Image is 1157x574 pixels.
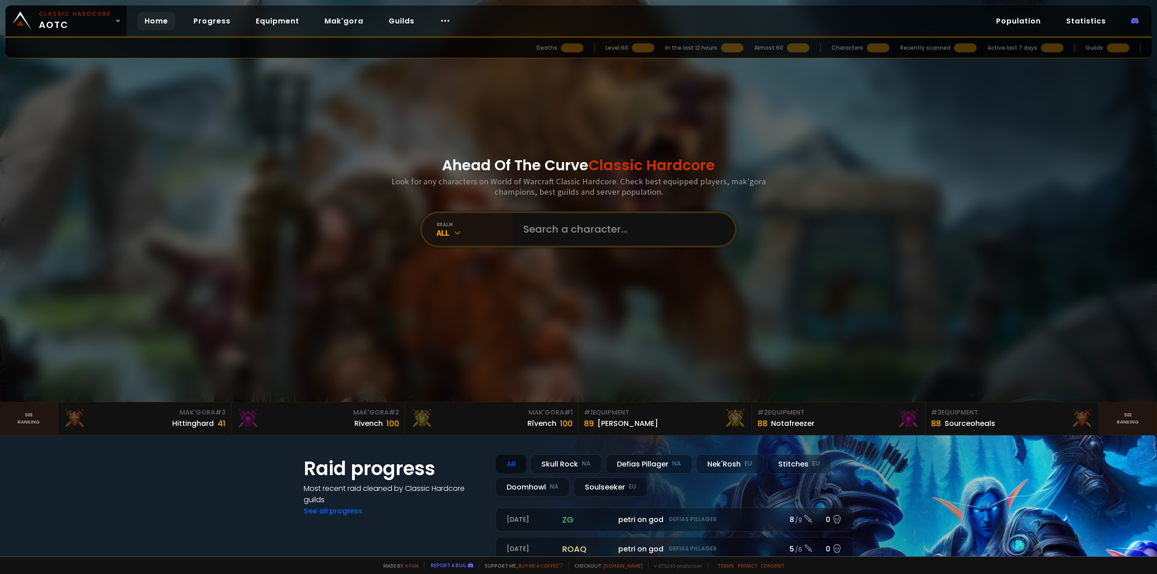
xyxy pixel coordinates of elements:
div: Defias Pillager [606,454,692,474]
div: Soulseeker [574,477,648,497]
small: NA [582,459,591,468]
div: Nek'Rosh [696,454,763,474]
div: Mak'Gora [410,408,573,417]
small: NA [550,482,559,491]
div: In the last 12 hours [665,44,717,52]
div: [PERSON_NAME] [597,418,658,429]
div: Notafreezer [771,418,814,429]
a: #1Equipment89[PERSON_NAME] [578,402,752,435]
span: Classic Hardcore [588,155,715,175]
a: a fan [405,562,419,569]
span: v. d752d5 - production [648,562,702,569]
div: Equipment [757,408,920,417]
div: Mak'Gora [237,408,399,417]
div: Mak'Gora [63,408,226,417]
small: NA [672,459,681,468]
a: Report a bug [431,562,466,569]
a: Privacy [738,562,757,569]
span: AOTC [39,10,111,32]
h1: Raid progress [304,454,484,483]
a: Statistics [1059,12,1113,30]
span: # 3 [215,408,226,417]
div: Recently scanned [900,44,950,52]
div: 100 [560,417,573,429]
div: realm [437,221,513,228]
div: Rivench [354,418,383,429]
div: Level 60 [606,44,628,52]
span: # 3 [931,408,941,417]
div: Doomhowl [495,477,570,497]
div: Equipment [584,408,746,417]
a: Progress [186,12,238,30]
a: Mak'gora [317,12,371,30]
div: Skull Rock [530,454,602,474]
div: Sourceoheals [945,418,995,429]
a: Mak'Gora#3Hittinghard41 [58,402,231,435]
a: [DOMAIN_NAME] [603,562,643,569]
div: Stitches [767,454,831,474]
a: See all progress [304,506,362,516]
h1: Ahead Of The Curve [442,154,715,176]
a: Home [137,12,175,30]
span: # 1 [584,408,593,417]
div: Deaths [536,44,557,52]
a: Equipment [249,12,306,30]
a: Population [989,12,1048,30]
a: Terms [717,562,734,569]
span: Support me, [479,562,563,569]
div: 100 [386,417,399,429]
div: All [437,228,513,238]
div: Rîvench [527,418,556,429]
div: Guilds [1086,44,1103,52]
small: Classic Hardcore [39,10,111,18]
div: 88 [757,417,767,429]
small: EU [812,459,820,468]
div: Active last 7 days [988,44,1037,52]
a: Seeranking [1099,402,1157,435]
div: Equipment [931,408,1093,417]
div: All [495,454,527,474]
h3: Look for any characters on World of Warcraft Classic Hardcore. Check best equipped players, mak'g... [388,176,769,197]
span: # 1 [564,408,573,417]
h4: Most recent raid cleaned by Classic Hardcore guilds [304,483,484,505]
span: # 2 [757,408,768,417]
a: #3Equipment88Sourceoheals [926,402,1099,435]
a: Buy me a coffee [518,562,563,569]
div: Hittinghard [172,418,214,429]
a: Mak'Gora#2Rivench100 [231,402,405,435]
input: Search a character... [518,213,724,246]
span: # 2 [389,408,399,417]
a: Consent [761,562,785,569]
a: Guilds [381,12,422,30]
span: Checkout [569,562,643,569]
a: Classic HardcoreAOTC [5,5,127,36]
div: Characters [832,44,863,52]
small: EU [744,459,752,468]
div: Almost 60 [754,44,783,52]
a: #2Equipment88Notafreezer [752,402,926,435]
span: Made by [378,562,419,569]
div: 88 [931,417,941,429]
a: Mak'Gora#1Rîvench100 [405,402,578,435]
div: 41 [217,417,226,429]
div: 89 [584,417,594,429]
a: [DATE]roaqpetri on godDefias Pillager5 /60 [495,537,853,561]
a: [DATE]zgpetri on godDefias Pillager8 /90 [495,508,853,532]
small: EU [629,482,636,491]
